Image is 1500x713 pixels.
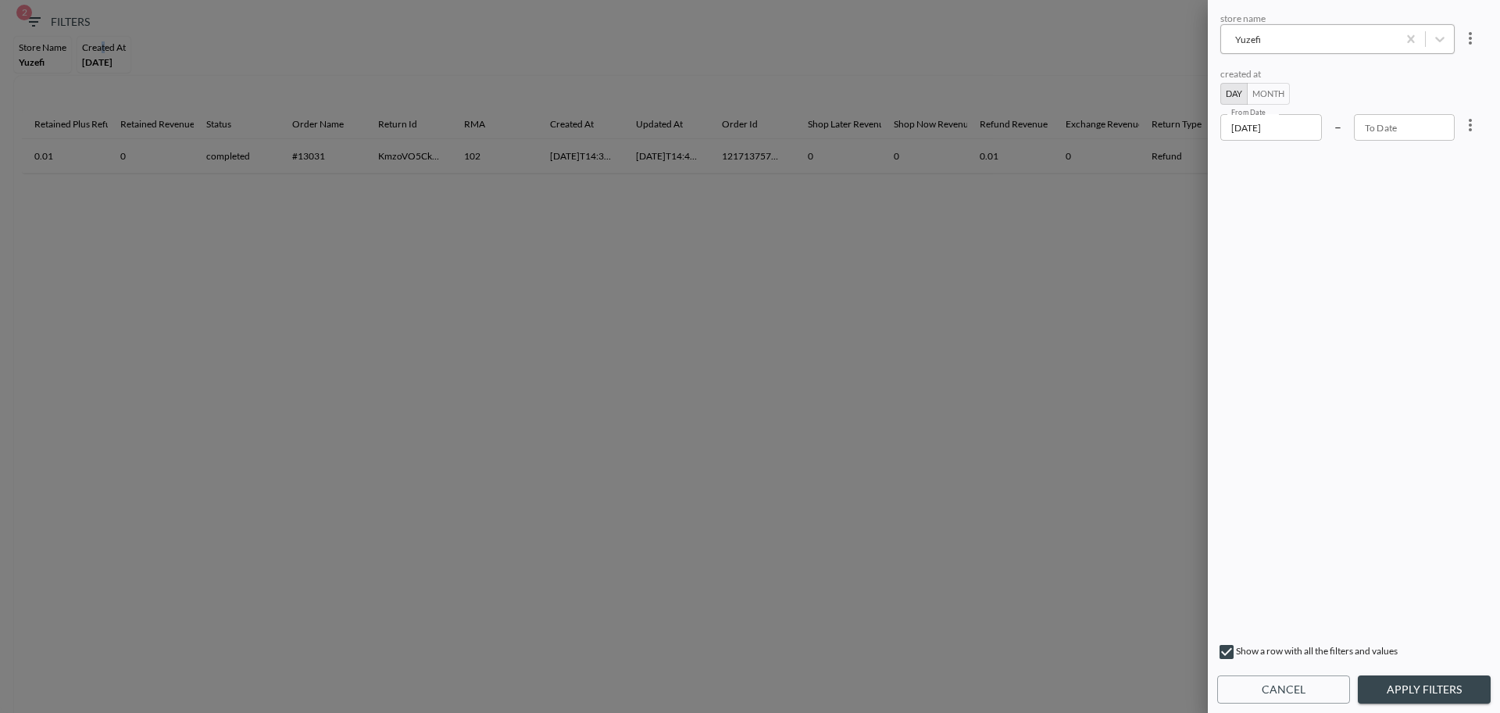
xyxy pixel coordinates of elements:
[1220,68,1455,83] div: created at
[1220,114,1322,141] input: YYYY-MM-DD
[1455,23,1486,54] button: more
[1217,675,1350,704] button: Cancel
[1455,109,1486,141] button: more
[1220,13,1487,54] div: Yuzefi
[1220,83,1248,105] button: Day
[1229,30,1389,48] div: Yuzefi
[1220,13,1455,24] div: store name
[1217,643,1491,668] div: Show a row with all the filters and values
[1358,675,1491,704] button: Apply Filters
[1231,107,1266,117] label: From Date
[1334,117,1341,135] p: –
[1247,83,1290,105] button: Month
[1220,68,1487,141] div: 2025-07-01
[1354,114,1455,141] input: YYYY-MM-DD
